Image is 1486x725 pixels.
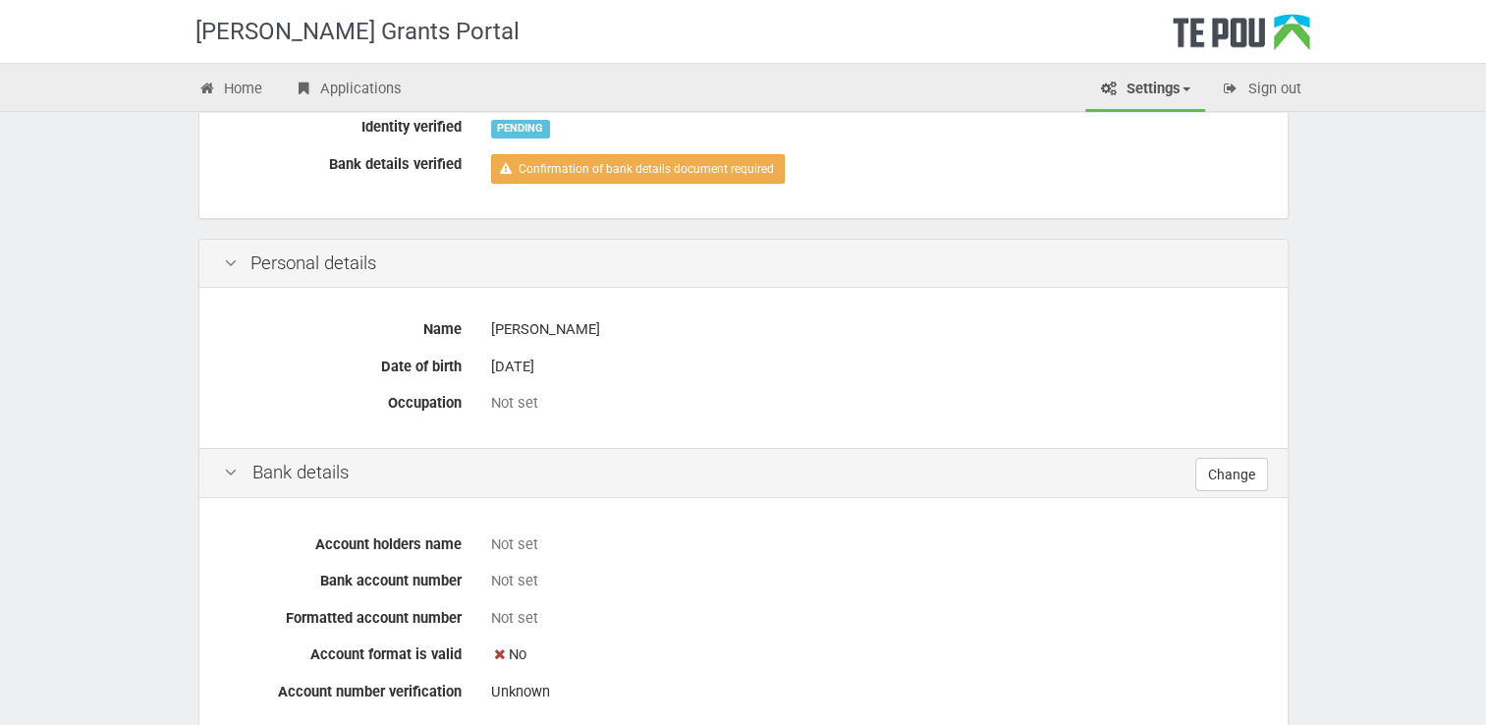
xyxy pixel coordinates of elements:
[491,154,785,184] a: Confirmation of bank details document required
[209,675,476,702] label: Account number verification
[491,120,550,138] div: PENDING
[209,110,476,138] label: Identity verified
[491,638,1263,672] div: No
[491,350,1263,384] div: [DATE]
[491,608,1263,629] div: Not set
[209,564,476,591] label: Bank account number
[1085,69,1205,112] a: Settings
[209,638,476,665] label: Account format is valid
[184,69,278,112] a: Home
[1173,14,1310,63] div: Te Pou Logo
[209,312,476,340] label: Name
[209,386,476,414] label: Occupation
[209,601,476,629] label: Formatted account number
[491,393,1263,414] div: Not set
[491,675,1263,709] div: Unknown
[491,571,1263,591] div: Not set
[1207,69,1316,112] a: Sign out
[209,528,476,555] label: Account holders name
[199,448,1288,498] div: Bank details
[199,240,1288,289] div: Personal details
[209,147,476,175] label: Bank details verified
[491,312,1263,347] div: [PERSON_NAME]
[209,350,476,377] label: Date of birth
[1195,458,1268,491] a: Change
[279,69,416,112] a: Applications
[491,534,1263,555] div: Not set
